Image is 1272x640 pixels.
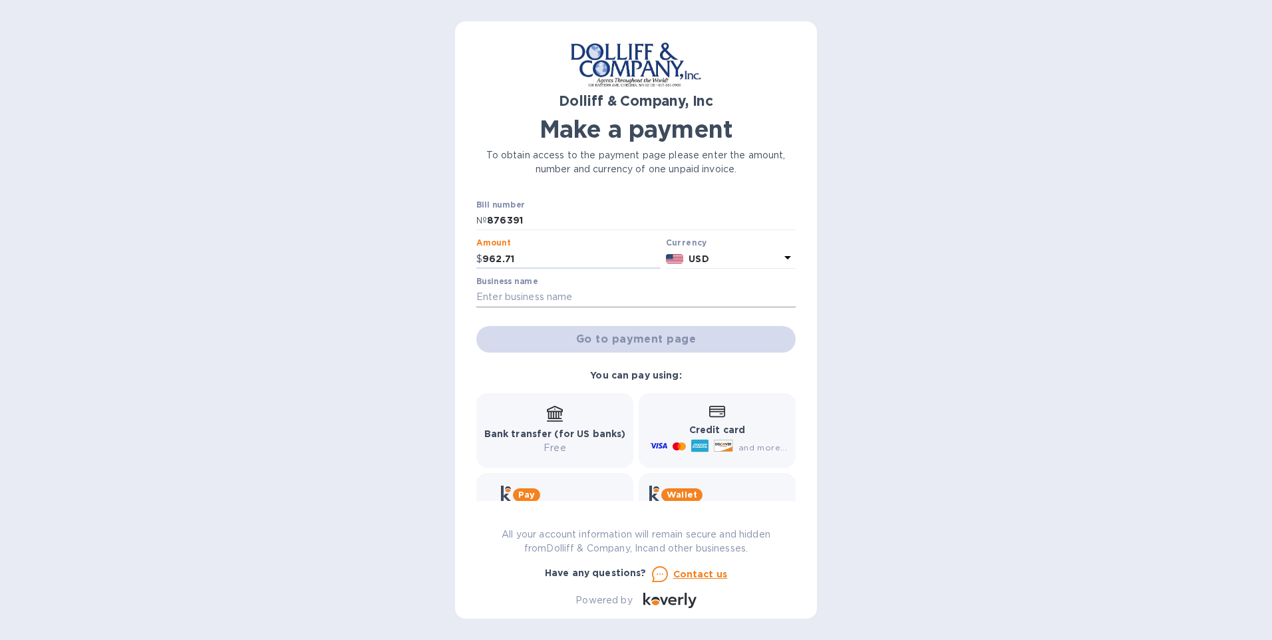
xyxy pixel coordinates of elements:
label: Business name [476,277,538,285]
b: You can pay using: [590,370,681,381]
p: Powered by [575,593,632,607]
span: and more... [738,442,787,452]
b: Pay [518,490,535,500]
h1: Make a payment [476,115,796,143]
u: Contact us [673,569,728,579]
p: To obtain access to the payment page please enter the amount, number and currency of one unpaid i... [476,148,796,176]
input: 0.00 [482,249,661,269]
p: Free [484,441,626,455]
p: All your account information will remain secure and hidden from Dolliff & Company, Inc and other ... [476,528,796,556]
img: USD [666,254,684,263]
input: Enter business name [476,287,796,307]
b: Wallet [667,490,697,500]
p: № [476,214,487,228]
input: Enter bill number [487,211,796,231]
label: Amount [476,240,510,247]
p: $ [476,252,482,266]
b: Currency [666,238,707,247]
b: USD [689,253,709,264]
b: Bank transfer (for US banks) [484,428,626,439]
b: Credit card [689,424,745,435]
b: Have any questions? [545,567,647,578]
label: Bill number [476,201,524,209]
b: Dolliff & Company, Inc [559,92,713,109]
